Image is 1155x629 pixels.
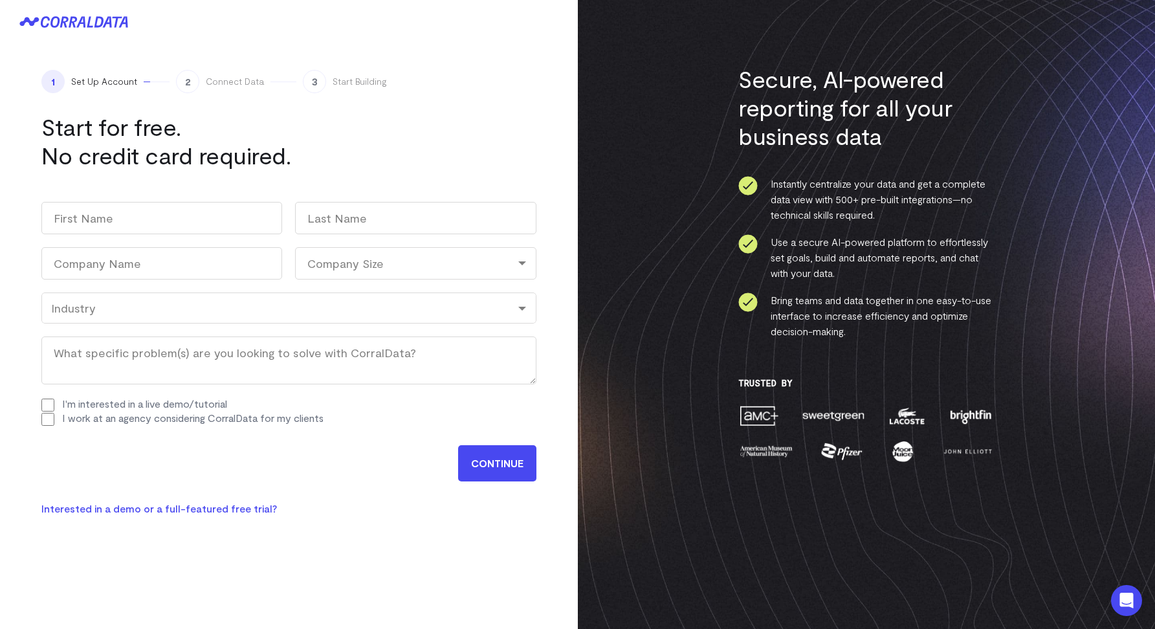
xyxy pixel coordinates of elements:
div: Industry [51,301,527,315]
span: 1 [41,70,65,93]
input: CONTINUE [458,445,536,481]
span: Set Up Account [71,75,137,88]
label: I'm interested in a live demo/tutorial [62,397,227,410]
li: Use a secure AI-powered platform to effortlessly set goals, build and automate reports, and chat ... [738,234,994,281]
h3: Secure, AI-powered reporting for all your business data [738,65,994,150]
div: Open Intercom Messenger [1111,585,1142,616]
li: Bring teams and data together in one easy-to-use interface to increase efficiency and optimize de... [738,292,994,339]
label: I work at an agency considering CorralData for my clients [62,412,324,424]
input: First Name [41,202,282,234]
input: Company Name [41,247,282,280]
span: Connect Data [206,75,264,88]
input: Last Name [295,202,536,234]
h3: Trusted By [738,378,994,388]
li: Instantly centralize your data and get a complete data view with 500+ pre-built integrations—no t... [738,176,994,223]
h1: Start for free. No credit card required. [41,113,378,170]
a: Interested in a demo or a full-featured free trial? [41,502,277,514]
span: Start Building [333,75,387,88]
span: 2 [176,70,199,93]
span: 3 [303,70,326,93]
div: Company Size [295,247,536,280]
